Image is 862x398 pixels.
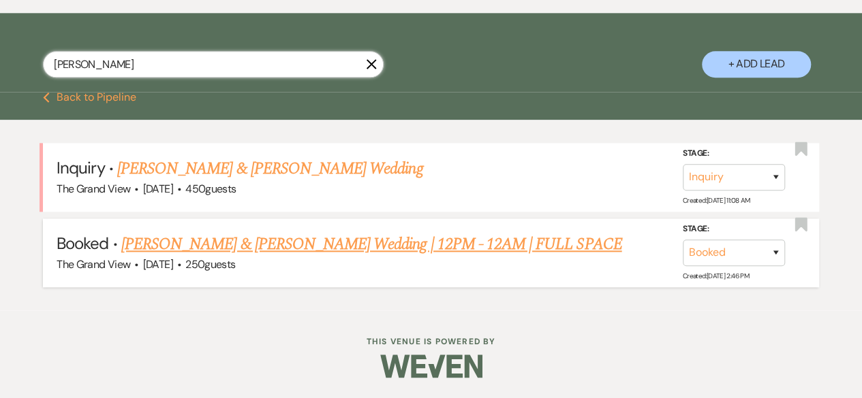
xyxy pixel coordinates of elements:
[57,182,130,196] span: The Grand View
[683,271,749,280] span: Created: [DATE] 2:46 PM
[57,233,108,254] span: Booked
[683,196,750,205] span: Created: [DATE] 11:08 AM
[185,182,236,196] span: 450 guests
[143,182,173,196] span: [DATE]
[43,92,136,103] button: Back to Pipeline
[683,146,785,161] label: Stage:
[683,222,785,237] label: Stage:
[143,257,173,271] span: [DATE]
[702,51,811,78] button: + Add Lead
[43,51,384,78] input: Search by name, event date, email address or phone number
[121,232,622,256] a: [PERSON_NAME] & [PERSON_NAME] Wedding | 12PM - 12AM | FULL SPACE
[185,257,235,271] span: 250 guests
[57,257,130,271] span: The Grand View
[57,157,104,178] span: Inquiry
[380,342,482,390] img: Weven Logo
[117,156,422,181] a: [PERSON_NAME] & [PERSON_NAME] Wedding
